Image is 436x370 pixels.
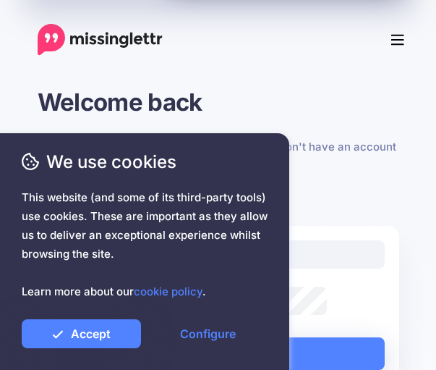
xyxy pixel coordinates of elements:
[22,149,268,175] span: We use cookies
[148,319,268,348] a: Configure
[382,25,414,54] button: Menu
[134,285,202,298] a: cookie policy
[22,188,268,301] span: This website (and some of its third-party tools) use cookies. These are important as they allow u...
[22,319,141,348] a: Accept
[38,86,399,118] h1: Welcome back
